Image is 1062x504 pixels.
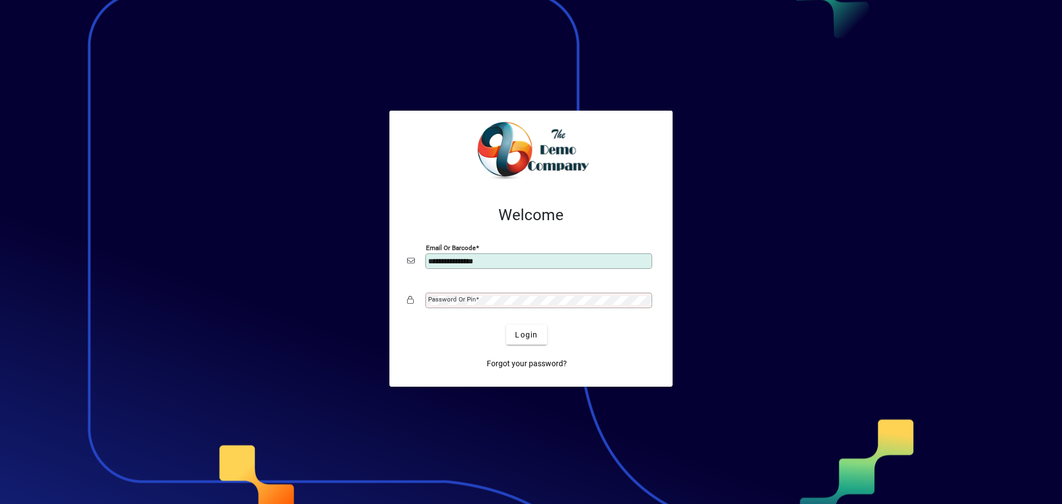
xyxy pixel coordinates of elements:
[428,295,476,303] mat-label: Password or Pin
[506,325,546,345] button: Login
[482,354,571,373] a: Forgot your password?
[407,206,655,225] h2: Welcome
[515,329,538,341] span: Login
[487,358,567,370] span: Forgot your password?
[426,244,476,252] mat-label: Email or Barcode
